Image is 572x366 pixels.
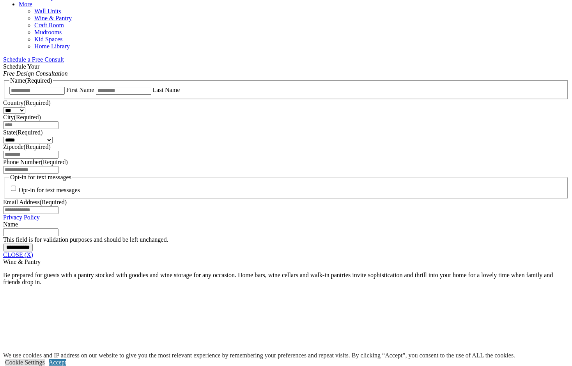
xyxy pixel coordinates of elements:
[3,159,68,165] label: Phone Number
[14,114,41,120] span: (Required)
[3,221,18,228] label: Name
[5,359,45,366] a: Cookie Settings
[9,174,72,181] legend: Opt-in for text messages
[3,70,68,77] em: Free Design Consultation
[3,251,33,258] a: CLOSE (X)
[3,129,43,136] label: State
[19,187,80,194] label: Opt-in for text messages
[9,77,53,84] legend: Name
[3,272,569,286] p: Be prepared for guests with a pantry stocked with goodies and wine storage for any occasion. Home...
[16,129,43,136] span: (Required)
[3,99,51,106] label: Country
[3,214,40,221] a: Privacy Policy
[34,36,62,42] a: Kid Spaces
[3,258,41,265] span: Wine & Pantry
[34,29,62,35] a: Mudrooms
[34,22,64,28] a: Craft Room
[3,199,67,205] label: Email Address
[66,87,94,93] label: First Name
[19,1,32,7] a: More menu text will display only on big screen
[34,15,72,21] a: Wine & Pantry
[23,143,50,150] span: (Required)
[3,114,41,120] label: City
[25,77,52,84] span: (Required)
[3,56,64,63] a: Schedule a Free Consult (opens a dropdown menu)
[153,87,180,93] label: Last Name
[34,8,61,14] a: Wall Units
[3,352,515,359] div: We use cookies and IP address on our website to give you the most relevant experience by remember...
[49,359,66,366] a: Accept
[40,199,67,205] span: (Required)
[3,143,51,150] label: Zipcode
[41,159,67,165] span: (Required)
[23,99,50,106] span: (Required)
[3,63,68,77] span: Schedule Your
[3,236,569,243] div: This field is for validation purposes and should be left unchanged.
[34,43,70,50] a: Home Library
